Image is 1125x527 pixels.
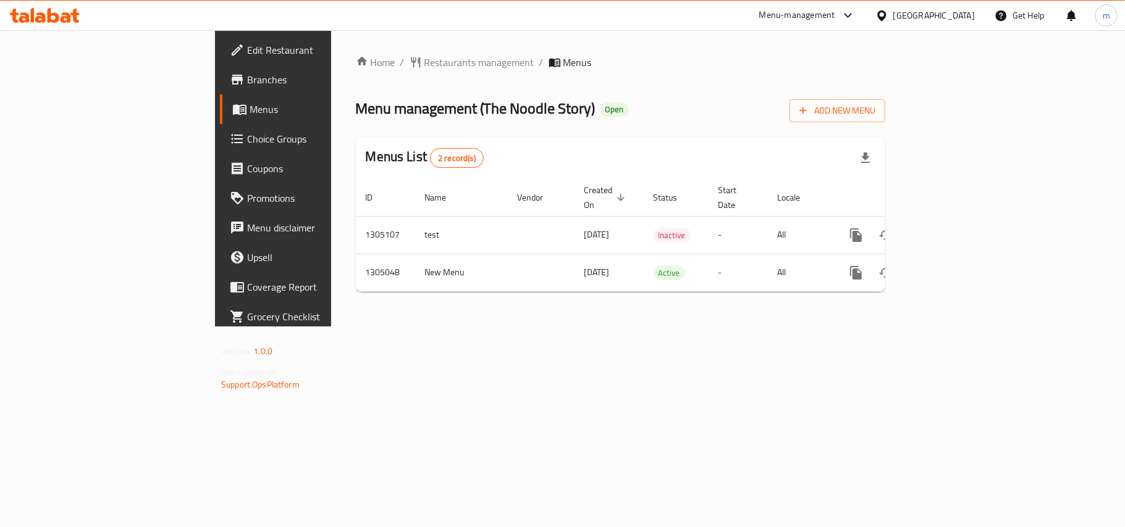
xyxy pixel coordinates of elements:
[220,35,403,65] a: Edit Restaurant
[247,220,393,235] span: Menu disclaimer
[220,124,403,154] a: Choice Groups
[424,55,534,70] span: Restaurants management
[220,272,403,302] a: Coverage Report
[871,220,901,250] button: Change Status
[247,191,393,205] span: Promotions
[518,190,560,205] span: Vendor
[563,55,592,70] span: Menus
[1103,9,1110,22] span: m
[841,258,871,288] button: more
[410,55,534,70] a: Restaurants management
[220,243,403,272] a: Upsell
[415,254,508,291] td: New Menu
[431,152,483,164] span: 2 record(s)
[247,250,393,265] span: Upsell
[778,190,817,205] span: Locale
[247,131,393,146] span: Choice Groups
[220,213,403,243] a: Menu disclaimer
[759,8,835,23] div: Menu-management
[841,220,871,250] button: more
[871,258,901,288] button: Change Status
[250,102,393,117] span: Menus
[247,309,393,324] span: Grocery Checklist
[654,266,685,280] span: Active
[247,280,393,294] span: Coverage Report
[600,102,629,117] div: Open
[253,343,272,359] span: 1.0.0
[799,103,875,118] span: Add New Menu
[654,228,691,243] span: Inactive
[584,264,610,280] span: [DATE]
[247,72,393,87] span: Branches
[539,55,544,70] li: /
[220,183,403,213] a: Promotions
[654,228,691,243] div: Inactive
[221,376,300,392] a: Support.OpsPlatform
[247,43,393,57] span: Edit Restaurant
[221,343,251,359] span: Version:
[600,104,629,115] span: Open
[790,99,885,122] button: Add New Menu
[430,148,484,168] div: Total records count
[356,94,596,122] span: Menu management ( The Noodle Story )
[709,254,768,291] td: -
[247,161,393,176] span: Coupons
[709,216,768,254] td: -
[366,147,484,168] h2: Menus List
[220,302,403,331] a: Grocery Checklist
[221,364,278,380] span: Get support on:
[851,143,880,173] div: Export file
[768,216,832,254] td: All
[425,190,463,205] span: Name
[220,154,403,183] a: Coupons
[415,216,508,254] td: test
[893,9,975,22] div: [GEOGRAPHIC_DATA]
[366,190,389,205] span: ID
[356,55,885,70] nav: breadcrumb
[832,179,970,217] th: Actions
[768,254,832,291] td: All
[356,179,970,292] table: enhanced table
[220,65,403,94] a: Branches
[584,226,610,243] span: [DATE]
[654,190,694,205] span: Status
[584,183,629,212] span: Created On
[718,183,753,212] span: Start Date
[220,94,403,124] a: Menus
